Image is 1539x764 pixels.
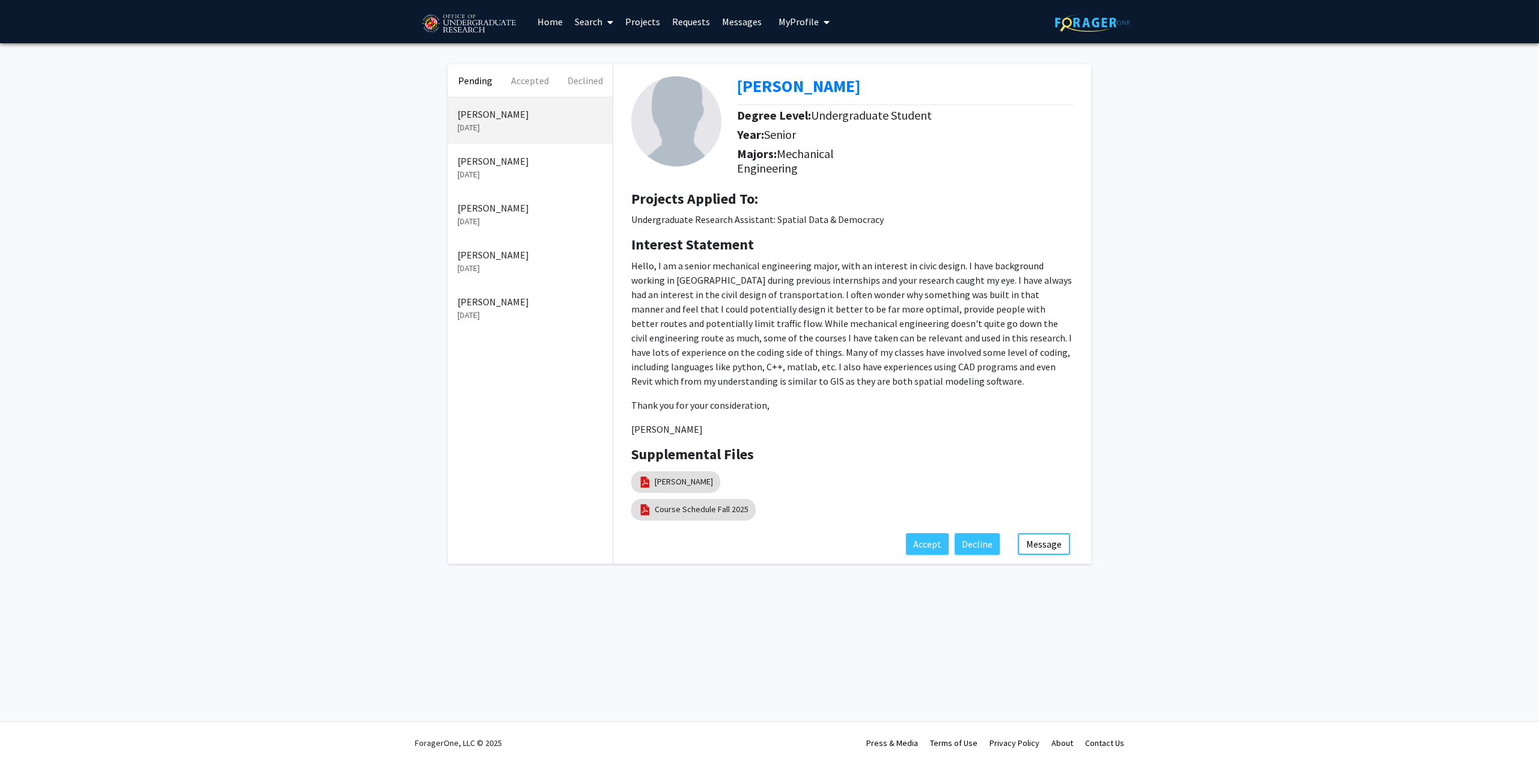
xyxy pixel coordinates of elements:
[558,64,613,97] button: Declined
[737,146,777,161] b: Majors:
[737,127,764,142] b: Year:
[764,127,796,142] span: Senior
[457,248,603,262] p: [PERSON_NAME]
[631,235,754,254] b: Interest Statement
[666,1,716,43] a: Requests
[655,503,748,516] a: Course Schedule Fall 2025
[1018,533,1070,555] button: Message
[457,295,603,309] p: [PERSON_NAME]
[655,475,713,488] a: [PERSON_NAME]
[448,64,503,97] button: Pending
[569,1,619,43] a: Search
[737,75,860,97] b: [PERSON_NAME]
[631,422,1073,436] p: [PERSON_NAME]
[418,9,519,39] img: University of Maryland Logo
[638,475,652,489] img: pdf_icon.png
[631,258,1073,388] p: Hello, I am a senior mechanical engineering major, with an interest in civic design. I have backg...
[866,738,918,748] a: Press & Media
[457,168,603,181] p: [DATE]
[1085,738,1124,748] a: Contact Us
[716,1,768,43] a: Messages
[990,738,1039,748] a: Privacy Policy
[779,16,819,28] span: My Profile
[415,722,502,764] div: ForagerOne, LLC © 2025
[631,76,721,167] img: Profile Picture
[457,121,603,134] p: [DATE]
[737,108,811,123] b: Degree Level:
[737,146,834,176] span: Mechanical Engineering
[503,64,557,97] button: Accepted
[811,108,932,123] span: Undergraduate Student
[631,189,758,208] b: Projects Applied To:
[955,533,1000,555] button: Decline
[9,710,51,755] iframe: Chat
[457,154,603,168] p: [PERSON_NAME]
[457,309,603,322] p: [DATE]
[531,1,569,43] a: Home
[1055,13,1130,32] img: ForagerOne Logo
[457,107,603,121] p: [PERSON_NAME]
[631,398,1073,412] p: Thank you for your consideration,
[1051,738,1073,748] a: About
[619,1,666,43] a: Projects
[631,212,1073,227] p: Undergraduate Research Assistant: Spatial Data & Democracy
[457,262,603,275] p: [DATE]
[737,75,860,97] a: Opens in a new tab
[906,533,949,555] button: Accept
[457,201,603,215] p: [PERSON_NAME]
[457,215,603,228] p: [DATE]
[638,503,652,516] img: pdf_icon.png
[930,738,978,748] a: Terms of Use
[631,446,1073,463] h4: Supplemental Files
